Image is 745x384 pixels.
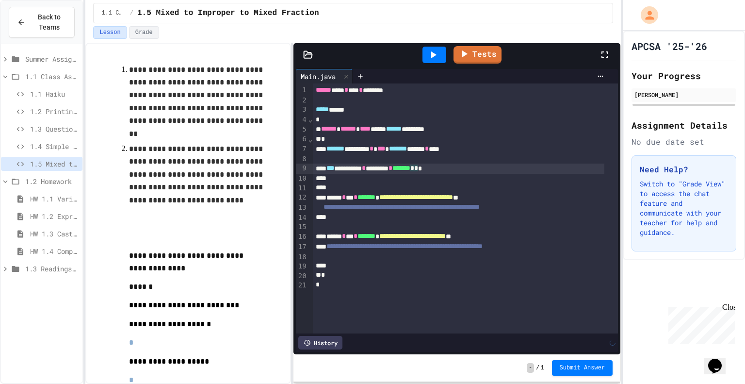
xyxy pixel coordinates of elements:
div: 15 [296,222,308,232]
span: Fold line [308,116,313,123]
iframe: chat widget [664,303,735,344]
div: No due date set [632,136,736,148]
div: 17 [296,242,308,252]
div: [PERSON_NAME] [634,90,733,99]
div: 14 [296,213,308,223]
div: My Account [631,4,661,26]
div: 10 [296,174,308,184]
div: 2 [296,96,308,105]
span: 1.1 Class Assignments [101,9,126,17]
span: HW 1.3 Casting and Ranges of Variables [30,229,79,239]
button: Lesson [93,26,127,39]
div: 3 [296,105,308,115]
div: 20 [296,271,308,281]
div: 5 [296,125,308,135]
span: 1.1 Class Assignments [25,71,79,82]
div: 8 [296,154,308,164]
div: 16 [296,232,308,242]
div: 9 [296,164,308,174]
h2: Your Progress [632,69,736,83]
span: 1.2 Homework [25,176,79,186]
div: History [298,336,342,350]
h3: Need Help? [640,164,728,175]
button: Grade [129,26,159,39]
a: Tests [453,46,502,64]
div: Main.java [296,69,353,83]
span: 1.2 Printing Formatting [30,106,79,117]
div: 1 [296,85,308,96]
span: 1 [540,364,544,372]
span: - [527,363,534,373]
div: 13 [296,203,308,213]
h1: APCSA '25-'26 [632,39,707,53]
p: Switch to "Grade View" to access the chat feature and communicate with your teacher for help and ... [640,179,728,237]
span: HW 1.4 Compound Assignment Operators [30,246,79,256]
button: Back to Teams [9,7,75,38]
div: 21 [296,281,308,290]
span: HW 1.1 Variables and Data Types [30,194,79,204]
h2: Assignment Details [632,118,736,132]
span: HW 1.2 Expressions and Assignment Statements [30,211,79,221]
span: 1.5 Mixed to Improper to Mixed Fraction [137,7,319,19]
div: Main.java [296,71,340,82]
div: 11 [296,184,308,193]
div: 12 [296,193,308,203]
span: / [536,364,539,372]
div: 7 [296,144,308,154]
span: 1.1 Haiku [30,89,79,99]
div: 4 [296,115,308,125]
span: 1.5 Mixed to Improper to Mixed Fraction [30,159,79,169]
div: 6 [296,134,308,144]
span: Summer Assignment [25,54,79,64]
div: 18 [296,252,308,262]
div: 19 [296,262,308,271]
span: / [130,9,133,17]
span: 1.4 Simple Addition [30,141,79,151]
div: Chat with us now!Close [4,4,67,62]
span: Fold line [308,135,313,143]
span: 1.3 Questionnaire [30,124,79,134]
span: Submit Answer [560,364,605,372]
iframe: chat widget [704,345,735,374]
button: Submit Answer [552,360,613,376]
span: Back to Teams [32,12,66,33]
span: 1.3 Readings & Additional Practice [25,264,79,274]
